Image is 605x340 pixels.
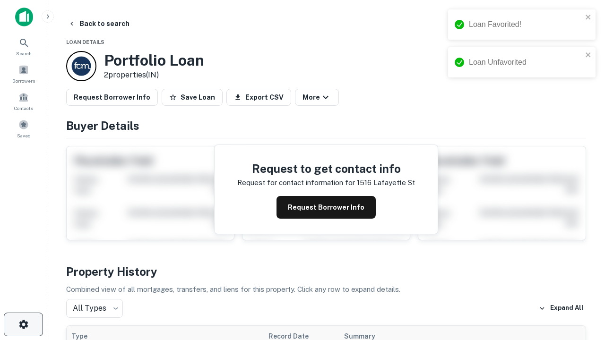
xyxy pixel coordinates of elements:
a: Borrowers [3,61,44,86]
span: Search [16,50,32,57]
button: close [585,13,592,22]
span: Borrowers [12,77,35,85]
h3: Portfolio Loan [104,51,204,69]
h4: Request to get contact info [237,160,415,177]
button: close [585,51,592,60]
div: All Types [66,299,123,318]
button: More [295,89,339,106]
button: Back to search [64,15,133,32]
p: Combined view of all mortgages, transfers, and liens for this property. Click any row to expand d... [66,284,586,295]
span: Contacts [14,104,33,112]
button: Request Borrower Info [66,89,158,106]
h4: Property History [66,263,586,280]
p: 1516 lafayette st [357,177,415,188]
span: Loan Details [66,39,104,45]
button: Export CSV [226,89,291,106]
h4: Buyer Details [66,117,586,134]
a: Contacts [3,88,44,114]
button: Expand All [536,301,586,315]
a: Saved [3,116,44,141]
img: capitalize-icon.png [15,8,33,26]
span: Saved [17,132,31,139]
p: Request for contact information for [237,177,355,188]
button: Request Borrower Info [277,196,376,219]
div: Loan Favorited! [469,19,582,30]
p: 2 properties (IN) [104,69,204,81]
div: Loan Unfavorited [469,57,582,68]
a: Search [3,34,44,59]
button: Save Loan [162,89,223,106]
iframe: Chat Widget [558,234,605,280]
